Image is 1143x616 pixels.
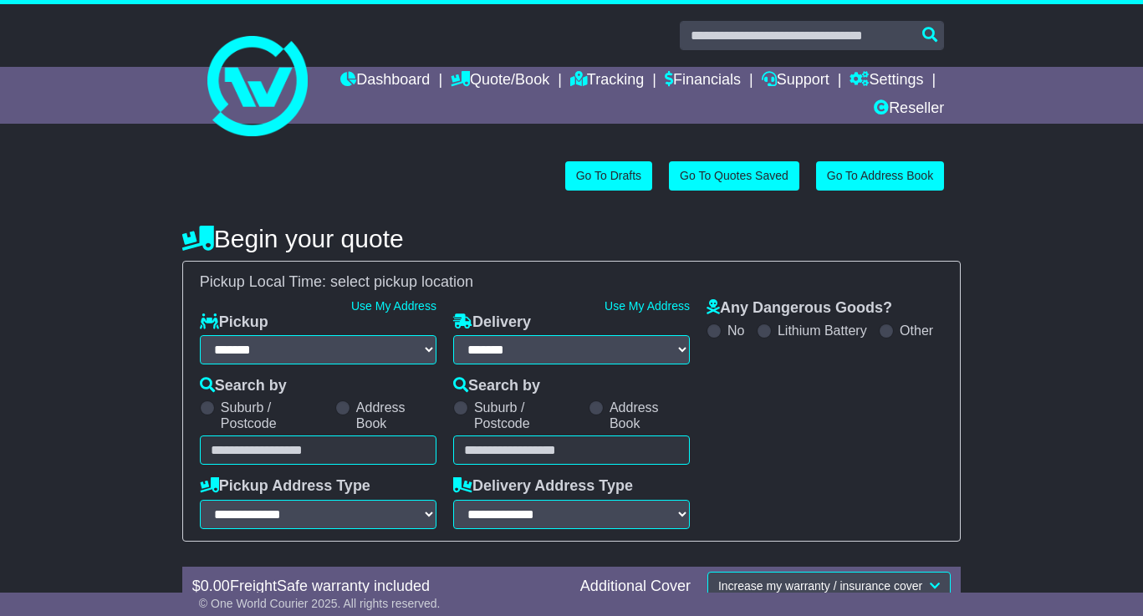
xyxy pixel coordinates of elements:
[727,323,744,339] label: No
[199,597,441,610] span: © One World Courier 2025. All rights reserved.
[572,578,699,596] div: Additional Cover
[351,299,436,313] a: Use My Address
[565,161,652,191] a: Go To Drafts
[778,323,867,339] label: Lithium Battery
[474,400,580,431] label: Suburb / Postcode
[707,572,951,601] button: Increase my warranty / insurance cover
[221,400,327,431] label: Suburb / Postcode
[816,161,944,191] a: Go To Address Book
[200,377,287,395] label: Search by
[900,323,933,339] label: Other
[340,67,430,95] a: Dashboard
[762,67,829,95] a: Support
[605,299,690,313] a: Use My Address
[191,273,952,292] div: Pickup Local Time:
[665,67,741,95] a: Financials
[850,67,923,95] a: Settings
[330,273,473,290] span: select pickup location
[453,313,531,332] label: Delivery
[570,67,644,95] a: Tracking
[874,95,944,124] a: Reseller
[453,377,540,395] label: Search by
[356,400,436,431] label: Address Book
[200,313,268,332] label: Pickup
[184,578,572,596] div: $ FreightSafe warranty included
[182,225,961,252] h4: Begin your quote
[707,299,892,318] label: Any Dangerous Goods?
[610,400,690,431] label: Address Book
[453,477,633,496] label: Delivery Address Type
[718,579,922,593] span: Increase my warranty / insurance cover
[201,578,230,594] span: 0.00
[451,67,549,95] a: Quote/Book
[200,477,370,496] label: Pickup Address Type
[669,161,799,191] a: Go To Quotes Saved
